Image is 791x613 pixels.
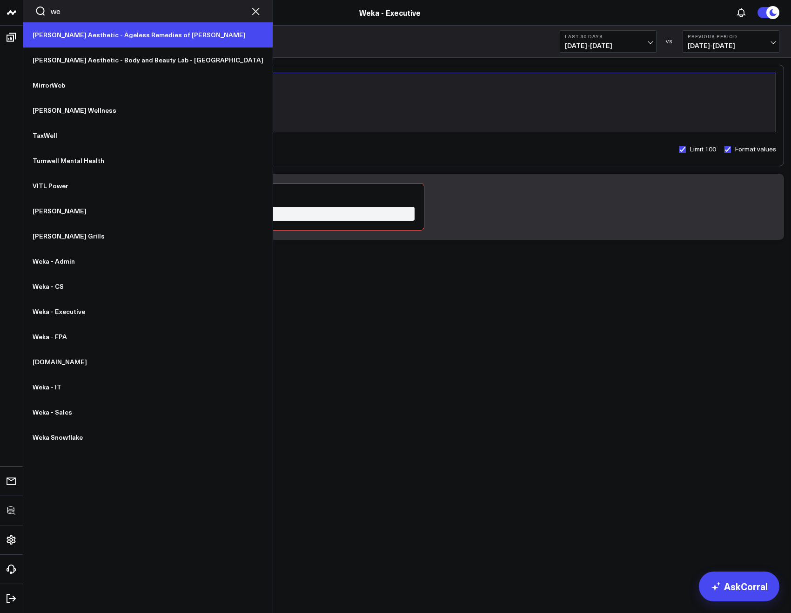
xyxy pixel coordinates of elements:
[23,299,273,324] a: Weka - Executive
[250,6,261,17] button: Clear search
[23,173,273,198] a: VITL Power
[565,42,651,49] span: [DATE] - [DATE]
[23,375,273,400] a: Weka - IT
[23,198,273,224] a: [PERSON_NAME]
[35,6,46,17] button: Search customers button
[23,148,273,173] a: Turnwell Mental Health
[23,274,273,299] a: Weka - CS
[699,572,779,601] a: AskCorral
[23,22,273,48] a: [PERSON_NAME] Aesthetic - Ageless Remedies of [PERSON_NAME]
[23,224,273,249] a: [PERSON_NAME] Grills
[683,30,779,53] button: Previous Period[DATE]-[DATE]
[23,98,273,123] a: [PERSON_NAME] Wellness
[23,425,273,450] a: Weka Snowflake
[724,145,776,153] label: Format values
[23,400,273,425] a: Weka - Sales
[43,80,771,89] div: FIVETRAN_DATABASE.OKTA
[23,349,273,375] a: [DOMAIN_NAME]
[661,39,678,44] div: VS
[23,123,273,148] a: TaxWell
[23,324,273,349] a: Weka - FPA
[565,34,651,39] b: Last 30 Days
[678,145,716,153] label: Limit 100
[51,6,245,16] input: Search customers input
[23,249,273,274] a: Weka - Admin
[688,42,774,49] span: [DATE] - [DATE]
[23,73,273,98] a: MirrorWeb
[359,7,421,18] a: Weka - Executive
[23,48,273,73] a: [PERSON_NAME] Aesthetic - Body and Beauty Lab - [GEOGRAPHIC_DATA]
[560,30,657,53] button: Last 30 Days[DATE]-[DATE]
[688,34,774,39] b: Previous Period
